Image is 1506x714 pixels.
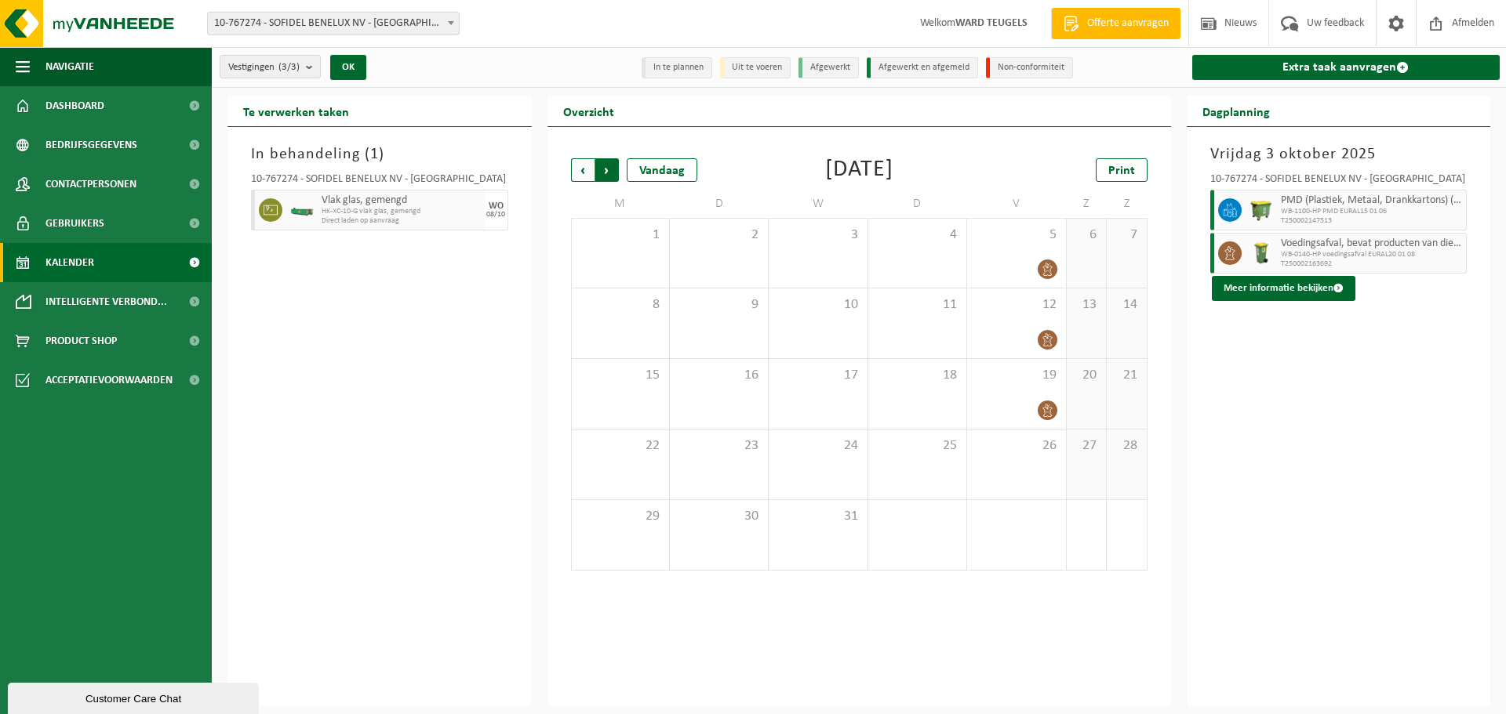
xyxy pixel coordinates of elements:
[220,55,321,78] button: Vestigingen(3/3)
[769,190,868,218] td: W
[227,96,365,126] h2: Te verwerken taken
[1281,216,1463,226] span: T250002147513
[720,57,791,78] li: Uit te voeren
[1096,158,1148,182] a: Print
[678,508,760,525] span: 30
[1281,194,1463,207] span: PMD (Plastiek, Metaal, Drankkartons) (bedrijven)
[290,205,314,216] img: HK-XC-10-GN-00
[330,55,366,80] button: OK
[580,367,661,384] span: 15
[1281,207,1463,216] span: WB-1100-HP PMD EURAL15 01 06
[228,56,300,79] span: Vestigingen
[45,282,167,321] span: Intelligente verbond...
[486,211,505,219] div: 08/10
[45,321,117,361] span: Product Shop
[580,296,661,314] span: 8
[571,190,670,218] td: M
[1075,367,1098,384] span: 20
[642,57,712,78] li: In te plannen
[370,147,379,162] span: 1
[278,62,300,72] count: (3/3)
[777,437,859,455] span: 24
[1051,8,1180,39] a: Offerte aanvragen
[580,437,661,455] span: 22
[322,216,481,226] span: Direct laden op aanvraag
[967,190,1066,218] td: V
[595,158,619,182] span: Volgende
[627,158,697,182] div: Vandaag
[45,47,94,86] span: Navigatie
[1115,437,1138,455] span: 28
[45,361,173,400] span: Acceptatievoorwaarden
[322,194,481,207] span: Vlak glas, gemengd
[777,508,859,525] span: 31
[547,96,630,126] h2: Overzicht
[975,367,1057,384] span: 19
[1281,259,1463,269] span: T250002163692
[1083,16,1173,31] span: Offerte aanvragen
[322,207,481,216] span: HK-XC-10-G vlak glas, gemengd
[1187,96,1286,126] h2: Dagplanning
[876,367,959,384] span: 18
[1281,250,1463,259] span: WB-0140-HP voedingsafval EURAL20 01 08
[975,296,1057,314] span: 12
[1075,227,1098,244] span: 6
[678,296,760,314] span: 9
[955,17,1028,29] strong: WARD TEUGELS
[251,143,508,166] h3: In behandeling ( )
[678,367,760,384] span: 16
[1075,437,1098,455] span: 27
[876,296,959,314] span: 11
[1212,276,1355,301] button: Meer informatie bekijken
[207,12,460,35] span: 10-767274 - SOFIDEL BENELUX NV - DUFFEL
[1075,296,1098,314] span: 13
[8,680,262,714] iframe: chat widget
[798,57,859,78] li: Afgewerkt
[678,437,760,455] span: 23
[1115,227,1138,244] span: 7
[1210,174,1468,190] div: 10-767274 - SOFIDEL BENELUX NV - [GEOGRAPHIC_DATA]
[670,190,769,218] td: D
[208,13,459,34] span: 10-767274 - SOFIDEL BENELUX NV - DUFFEL
[45,86,104,125] span: Dashboard
[777,367,859,384] span: 17
[1210,143,1468,166] h3: Vrijdag 3 oktober 2025
[1115,296,1138,314] span: 14
[580,508,661,525] span: 29
[1107,190,1147,218] td: Z
[678,227,760,244] span: 2
[1281,237,1463,250] span: Voedingsafval, bevat producten van dierlijke oorsprong, onverpakt, categorie 3
[489,201,504,211] div: WO
[580,227,661,244] span: 1
[571,158,595,182] span: Vorige
[251,174,508,190] div: 10-767274 - SOFIDEL BENELUX NV - [GEOGRAPHIC_DATA]
[1250,198,1273,222] img: WB-1100-HPE-GN-50
[1192,55,1501,80] a: Extra taak aanvragen
[45,125,137,165] span: Bedrijfsgegevens
[1067,190,1107,218] td: Z
[975,227,1057,244] span: 5
[876,227,959,244] span: 4
[975,437,1057,455] span: 26
[777,227,859,244] span: 3
[876,437,959,455] span: 25
[777,296,859,314] span: 10
[986,57,1073,78] li: Non-conformiteit
[867,57,978,78] li: Afgewerkt en afgemeld
[45,243,94,282] span: Kalender
[1115,367,1138,384] span: 21
[1250,241,1273,265] img: WB-0140-HPE-GN-50
[825,158,893,182] div: [DATE]
[45,165,136,204] span: Contactpersonen
[1108,165,1135,177] span: Print
[868,190,967,218] td: D
[45,204,104,243] span: Gebruikers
